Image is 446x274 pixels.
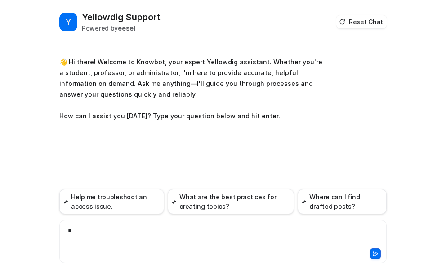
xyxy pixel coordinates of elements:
[82,23,161,33] div: Powered by
[168,189,294,214] button: What are the best practices for creating topics?
[336,15,387,28] button: Reset Chat
[59,13,77,31] span: Y
[59,189,164,214] button: Help me troubleshoot an access issue.
[118,24,135,32] b: eesel
[82,11,161,23] h2: Yellowdig Support
[298,189,387,214] button: Where can I find drafted posts?
[59,57,322,121] p: 👋 Hi there! Welcome to Knowbot, your expert Yellowdig assistant. Whether you're a student, profes...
